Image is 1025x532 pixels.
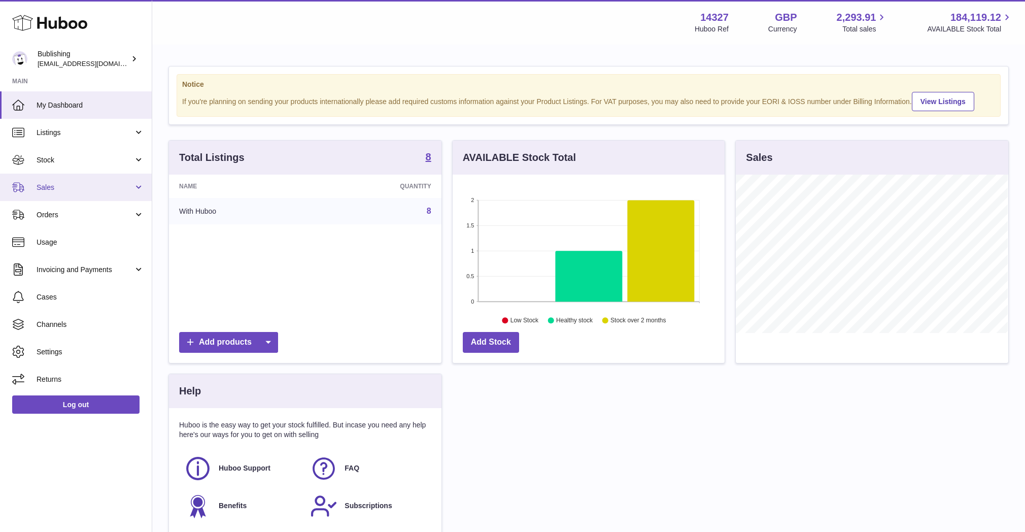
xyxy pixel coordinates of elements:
h3: Sales [746,151,772,164]
th: Name [169,175,313,198]
a: Subscriptions [310,492,426,520]
strong: GBP [775,11,797,24]
div: Bublishing [38,49,129,69]
strong: 8 [426,152,431,162]
p: Huboo is the easy way to get your stock fulfilled. But incase you need any help here's our ways f... [179,420,431,440]
a: View Listings [912,92,974,111]
span: Stock [37,155,133,165]
span: Subscriptions [345,501,392,511]
a: 8 [426,152,431,164]
h3: Help [179,384,201,398]
text: 0 [471,298,474,305]
a: Huboo Support [184,455,300,482]
span: 2,293.91 [837,11,876,24]
div: If you're planning on sending your products internationally please add required customs informati... [182,90,995,111]
h3: AVAILABLE Stock Total [463,151,576,164]
span: Huboo Support [219,463,270,473]
img: maricar@bublishing.com [12,51,27,66]
text: Stock over 2 months [610,317,666,324]
span: Usage [37,238,144,247]
span: Settings [37,347,144,357]
a: 2,293.91 Total sales [837,11,888,34]
text: 0.5 [466,273,474,279]
td: With Huboo [169,198,313,224]
a: Add products [179,332,278,353]
strong: Notice [182,80,995,89]
h3: Total Listings [179,151,245,164]
span: FAQ [345,463,359,473]
span: Benefits [219,501,247,511]
span: My Dashboard [37,101,144,110]
a: 8 [427,207,431,215]
text: 2 [471,197,474,203]
strong: 14327 [700,11,729,24]
span: AVAILABLE Stock Total [927,24,1013,34]
span: Orders [37,210,133,220]
text: Healthy stock [556,317,593,324]
span: 184,119.12 [950,11,1001,24]
span: [EMAIL_ADDRESS][DOMAIN_NAME] [38,59,149,68]
div: Currency [768,24,797,34]
span: Listings [37,128,133,138]
span: Returns [37,375,144,384]
th: Quantity [313,175,441,198]
a: Log out [12,395,140,414]
span: Invoicing and Payments [37,265,133,275]
span: Cases [37,292,144,302]
span: Sales [37,183,133,192]
a: FAQ [310,455,426,482]
span: Channels [37,320,144,329]
a: 184,119.12 AVAILABLE Stock Total [927,11,1013,34]
a: Add Stock [463,332,519,353]
span: Total sales [842,24,887,34]
text: Low Stock [510,317,539,324]
text: 1 [471,248,474,254]
text: 1.5 [466,222,474,228]
div: Huboo Ref [695,24,729,34]
a: Benefits [184,492,300,520]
